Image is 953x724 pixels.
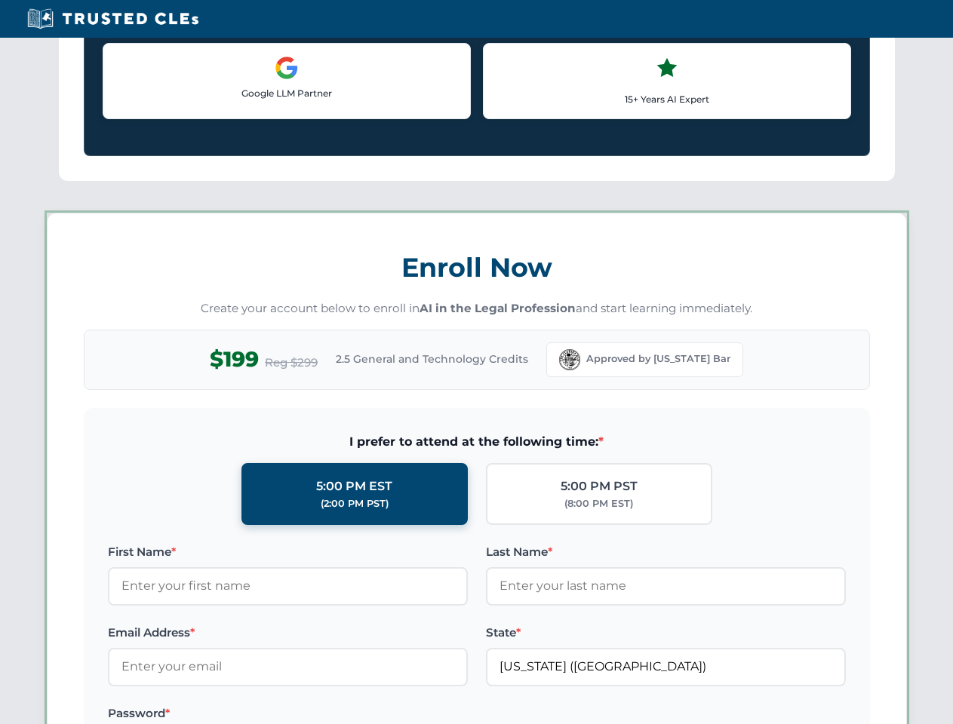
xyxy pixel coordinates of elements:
span: Approved by [US_STATE] Bar [586,351,730,367]
input: Florida (FL) [486,648,846,686]
label: Email Address [108,624,468,642]
label: Password [108,704,468,722]
p: 15+ Years AI Expert [496,92,838,106]
strong: AI in the Legal Profession [420,301,576,315]
label: Last Name [486,543,846,561]
input: Enter your last name [486,567,846,605]
p: Create your account below to enroll in and start learning immediately. [84,300,870,318]
span: I prefer to attend at the following time: [108,432,846,452]
span: 2.5 General and Technology Credits [336,351,528,367]
img: Florida Bar [559,349,580,370]
input: Enter your first name [108,567,468,605]
span: Reg $299 [265,354,318,372]
img: Google [275,56,299,80]
h3: Enroll Now [84,244,870,291]
span: $199 [210,342,259,376]
div: (2:00 PM PST) [321,496,389,511]
img: Trusted CLEs [23,8,203,30]
div: 5:00 PM PST [561,477,638,496]
input: Enter your email [108,648,468,686]
label: First Name [108,543,468,561]
label: State [486,624,846,642]
div: (8:00 PM EST) [564,496,633,511]
div: 5:00 PM EST [316,477,392,496]
p: Google LLM Partner [115,86,458,100]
